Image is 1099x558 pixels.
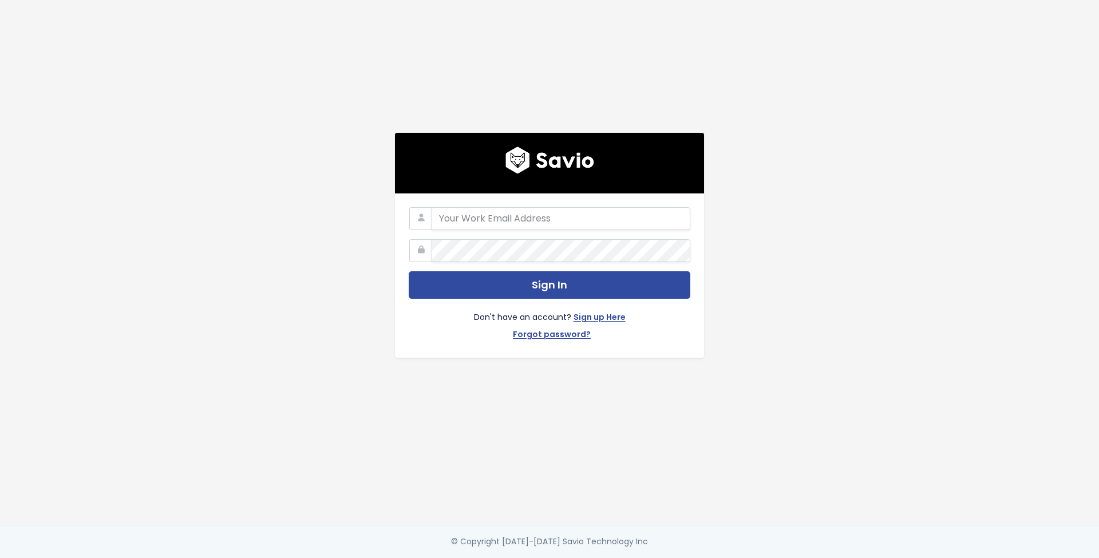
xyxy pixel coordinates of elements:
[574,310,626,327] a: Sign up Here
[432,207,690,230] input: Your Work Email Address
[505,147,594,174] img: logo600x187.a314fd40982d.png
[451,535,648,549] div: © Copyright [DATE]-[DATE] Savio Technology Inc
[513,327,591,344] a: Forgot password?
[409,299,690,343] div: Don't have an account?
[409,271,690,299] button: Sign In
